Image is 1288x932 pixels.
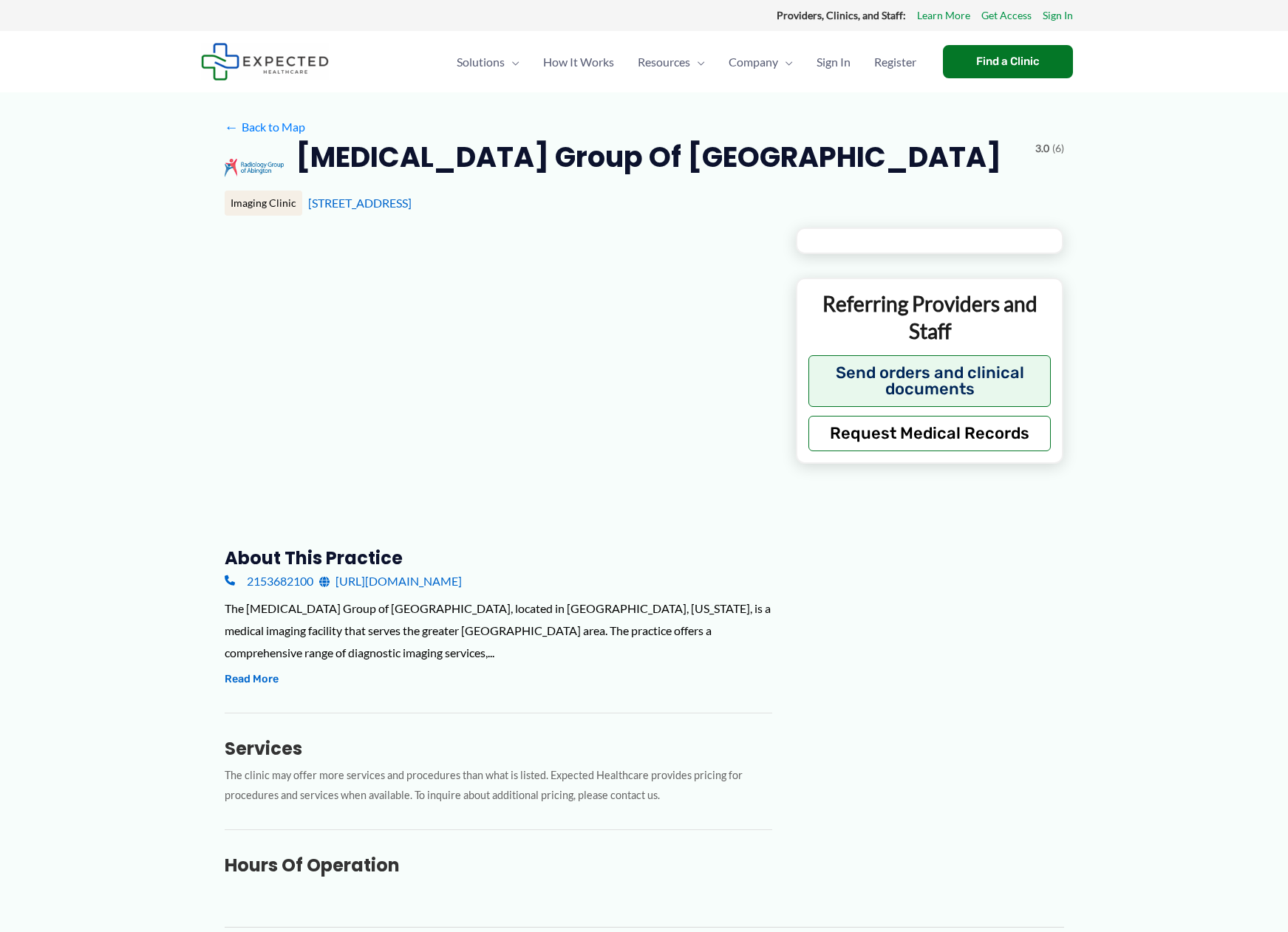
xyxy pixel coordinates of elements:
div: The [MEDICAL_DATA] Group of [GEOGRAPHIC_DATA], located in [GEOGRAPHIC_DATA], [US_STATE], is a med... [225,597,772,663]
a: Sign In [1043,6,1073,25]
a: Learn More [917,6,970,25]
p: Referring Providers and Staff [808,290,1052,344]
span: Sign In [817,36,851,88]
span: Menu Toggle [690,36,705,88]
span: Register [874,36,916,88]
span: Menu Toggle [778,36,793,88]
a: Register [862,36,928,88]
a: CompanyMenu Toggle [717,36,805,88]
button: Request Medical Records [808,416,1052,451]
a: SolutionsMenu Toggle [445,36,531,88]
h3: Services [225,737,772,760]
span: Solutions [457,36,505,88]
a: Find a Clinic [943,45,1073,78]
nav: Primary Site Navigation [445,36,928,88]
a: 2153682100 [225,570,313,592]
span: Resources [638,36,690,88]
p: The clinic may offer more services and procedures than what is listed. Expected Healthcare provid... [225,766,772,806]
a: [STREET_ADDRESS] [308,196,412,210]
a: Sign In [805,36,862,88]
span: Company [729,36,778,88]
a: ←Back to Map [225,116,305,138]
button: Send orders and clinical documents [808,355,1052,407]
h3: Hours of Operation [225,854,772,877]
a: How It Works [531,36,626,88]
span: ← [225,120,239,134]
span: 3.0 [1035,139,1049,158]
a: [URL][DOMAIN_NAME] [319,570,462,592]
h2: [MEDICAL_DATA] Group of [GEOGRAPHIC_DATA] [296,139,1001,175]
a: Get Access [981,6,1032,25]
span: Menu Toggle [505,36,519,88]
strong: Providers, Clinics, and Staff: [777,9,906,21]
span: How It Works [543,36,614,88]
h3: About this practice [225,546,772,569]
button: Read More [225,671,279,688]
img: Expected Healthcare Logo - side, dark font, small [201,43,329,80]
div: Imaging Clinic [225,191,302,216]
a: ResourcesMenu Toggle [626,36,717,88]
span: (6) [1052,139,1064,158]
